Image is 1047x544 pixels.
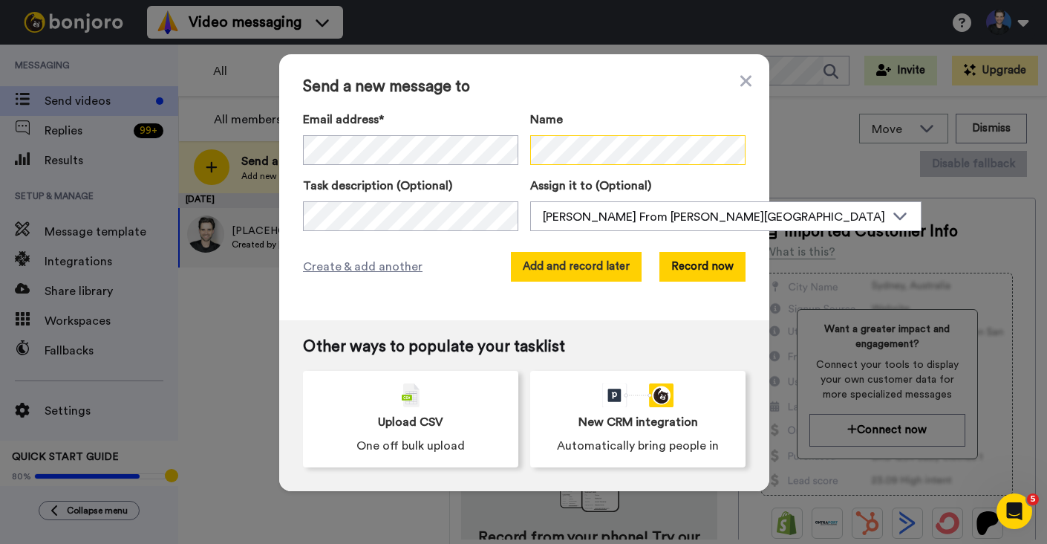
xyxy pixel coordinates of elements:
span: Upload CSV [378,413,443,431]
iframe: Intercom live chat [997,493,1032,529]
img: csv-grey.png [402,383,420,407]
label: Task description (Optional) [303,177,518,195]
span: 5 [1027,493,1039,505]
span: Automatically bring people in [557,437,719,455]
label: Email address* [303,111,518,129]
span: Send a new message to [303,78,746,96]
span: Other ways to populate your tasklist [303,338,746,356]
button: Add and record later [511,252,642,282]
span: Create & add another [303,258,423,276]
span: One off bulk upload [356,437,465,455]
span: Name [530,111,563,129]
div: animation [602,383,673,407]
label: Assign it to (Optional) [530,177,922,195]
button: Record now [659,252,746,282]
div: [PERSON_NAME] From [PERSON_NAME][GEOGRAPHIC_DATA] [543,208,885,226]
span: New CRM integration [578,413,698,431]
